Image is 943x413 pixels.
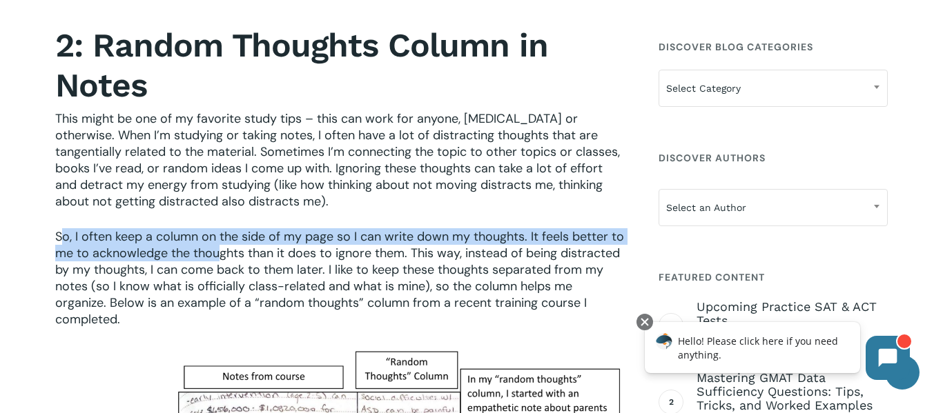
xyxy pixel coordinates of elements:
h4: Discover Authors [659,145,888,170]
span: So, I often keep a column on the side of my page so I can write down my thoughts. It feels better... [55,228,624,328]
span: Select an Author [659,193,887,222]
a: Upcoming Practice SAT & ACT Tests [DATE] [697,300,888,348]
span: This might be one of my favorite study tips – this can work for anyone, [MEDICAL_DATA] or otherwi... [55,110,620,210]
iframe: Chatbot [630,311,924,394]
span: Select an Author [659,189,888,226]
span: Upcoming Practice SAT & ACT Tests [697,300,888,328]
strong: 2: Random Thoughts Column in Notes [55,26,548,105]
h4: Discover Blog Categories [659,34,888,59]
span: Select Category [659,74,887,103]
span: Select Category [659,70,888,107]
h4: Featured Content [659,265,888,290]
